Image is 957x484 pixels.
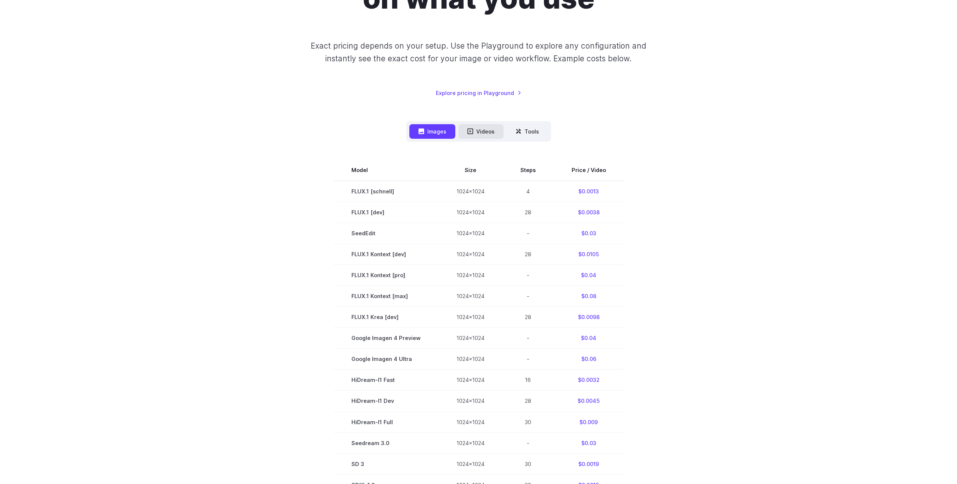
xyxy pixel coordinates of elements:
td: 1024x1024 [439,453,502,474]
td: $0.04 [554,265,624,286]
td: SeedEdit [333,223,439,244]
td: 1024x1024 [439,286,502,307]
td: $0.0038 [554,202,624,223]
td: FLUX.1 [dev] [333,202,439,223]
p: Exact pricing depends on your setup. Use the Playground to explore any configuration and instantl... [296,40,661,65]
td: - [502,432,554,453]
td: $0.0019 [554,453,624,474]
td: Google Imagen 4 Preview [333,328,439,349]
td: HiDream-I1 Full [333,411,439,432]
button: Images [409,124,455,139]
td: 1024x1024 [439,411,502,432]
td: SD 3 [333,453,439,474]
td: 1024x1024 [439,265,502,286]
th: Steps [502,160,554,181]
td: $0.0105 [554,244,624,265]
td: HiDream-I1 Fast [333,370,439,390]
td: FLUX.1 Kontext [pro] [333,265,439,286]
td: $0.06 [554,349,624,370]
td: HiDream-I1 Dev [333,390,439,411]
td: $0.009 [554,411,624,432]
td: 1024x1024 [439,328,502,349]
td: - [502,286,554,307]
td: $0.0098 [554,307,624,328]
td: 28 [502,307,554,328]
td: FLUX.1 Kontext [max] [333,286,439,307]
button: Videos [458,124,504,139]
td: 1024x1024 [439,244,502,265]
td: 1024x1024 [439,223,502,244]
td: $0.0032 [554,370,624,390]
th: Size [439,160,502,181]
td: 28 [502,244,554,265]
td: 1024x1024 [439,181,502,202]
td: 30 [502,411,554,432]
td: 1024x1024 [439,307,502,328]
td: - [502,223,554,244]
td: 28 [502,202,554,223]
td: - [502,349,554,370]
td: $0.0045 [554,390,624,411]
a: Explore pricing in Playground [436,89,521,97]
td: 16 [502,370,554,390]
td: $0.0013 [554,181,624,202]
td: 1024x1024 [439,390,502,411]
td: 4 [502,181,554,202]
td: 28 [502,390,554,411]
td: $0.03 [554,223,624,244]
td: 1024x1024 [439,432,502,453]
td: Google Imagen 4 Ultra [333,349,439,370]
th: Price / Video [554,160,624,181]
button: Tools [507,124,548,139]
td: 1024x1024 [439,349,502,370]
td: 1024x1024 [439,370,502,390]
td: $0.04 [554,328,624,349]
td: - [502,328,554,349]
td: FLUX.1 Kontext [dev] [333,244,439,265]
td: FLUX.1 [schnell] [333,181,439,202]
td: $0.08 [554,286,624,307]
td: Seedream 3.0 [333,432,439,453]
td: $0.03 [554,432,624,453]
th: Model [333,160,439,181]
td: FLUX.1 Krea [dev] [333,307,439,328]
td: 1024x1024 [439,202,502,223]
td: 30 [502,453,554,474]
td: - [502,265,554,286]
